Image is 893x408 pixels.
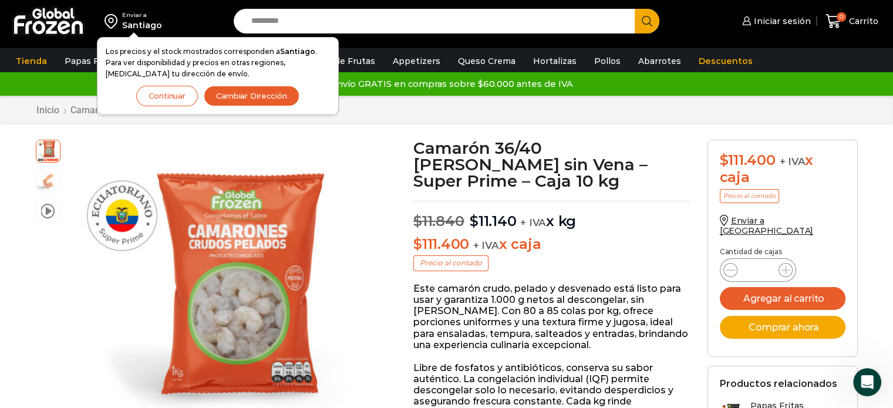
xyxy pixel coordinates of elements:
p: x kg [413,201,690,230]
span: camaron-sin-cascara [36,169,60,193]
span: 0 [837,12,846,22]
span: Iniciar sesión [751,15,811,27]
p: Los precios y el stock mostrados corresponden a . Para ver disponibilidad y precios en otras regi... [106,46,330,80]
a: Pulpa de Frutas [302,50,381,72]
span: PM04004040 [36,139,60,162]
a: Tienda [10,50,53,72]
a: Abarrotes [632,50,687,72]
span: $ [413,213,422,230]
a: Papas Fritas [59,50,124,72]
button: Search button [635,9,659,33]
nav: Breadcrumb [36,104,287,116]
a: Appetizers [387,50,446,72]
span: + IVA [520,217,546,228]
a: Hortalizas [527,50,582,72]
span: + IVA [779,156,805,167]
bdi: 111.400 [720,151,776,168]
span: $ [720,151,729,168]
p: Cantidad de cajas [720,248,845,256]
img: address-field-icon.svg [105,11,122,31]
div: Santiago [122,19,162,31]
a: Camarones [70,104,120,116]
a: Enviar a [GEOGRAPHIC_DATA] [720,215,814,236]
bdi: 11.140 [470,213,516,230]
a: Descuentos [693,50,759,72]
iframe: Intercom live chat [853,368,881,396]
a: Queso Crema [452,50,521,72]
p: x caja [413,236,690,253]
a: Iniciar sesión [739,9,811,33]
a: Inicio [36,104,60,116]
button: Agregar al carrito [720,287,845,310]
a: Pollos [588,50,626,72]
button: Cambiar Dirección [204,86,299,106]
span: $ [470,213,478,230]
span: $ [413,235,422,252]
a: 0 Carrito [823,8,881,35]
h2: Productos relacionados [720,378,837,389]
p: Este camarón crudo, pelado y desvenado está listo para usar y garantiza 1.000 g netos al desconge... [413,283,690,350]
button: Continuar [136,86,198,106]
p: Precio al contado [413,255,488,271]
p: Precio al contado [720,189,779,203]
span: + IVA [473,240,499,251]
h1: Camarón 36/40 [PERSON_NAME] sin Vena – Super Prime – Caja 10 kg [413,140,690,189]
div: Enviar a [122,11,162,19]
bdi: 11.840 [413,213,464,230]
bdi: 111.400 [413,235,469,252]
div: x caja [720,152,845,186]
input: Product quantity [747,262,769,278]
button: Comprar ahora [720,316,845,339]
span: Carrito [846,15,878,27]
strong: Santiago [280,47,315,56]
